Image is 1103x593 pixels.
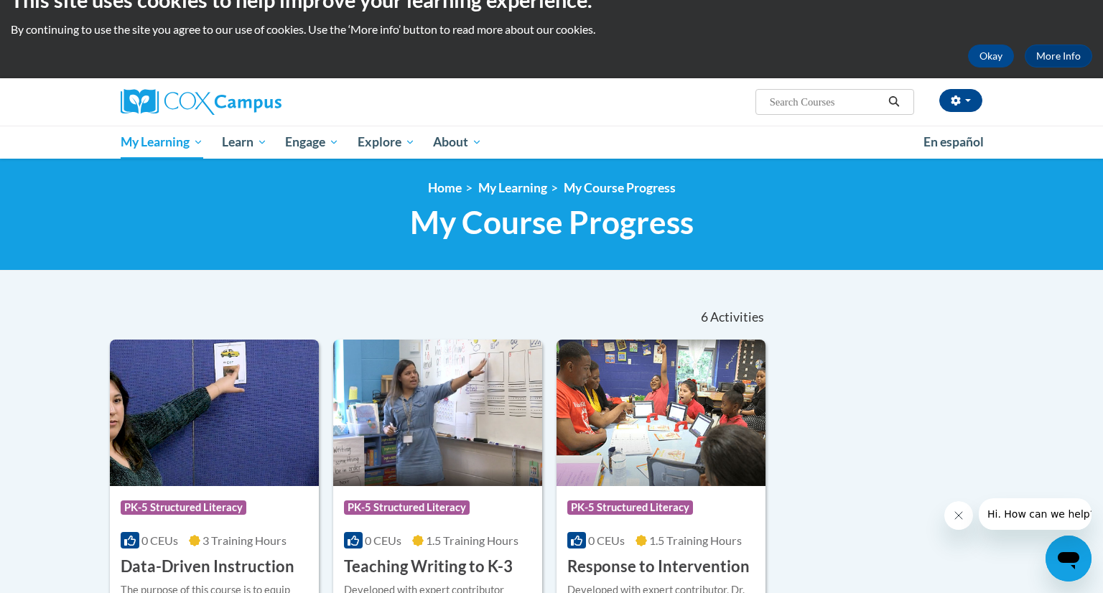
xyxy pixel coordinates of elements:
a: About [424,126,492,159]
span: About [433,134,482,151]
span: 1.5 Training Hours [426,533,518,547]
span: 0 CEUs [365,533,401,547]
button: Account Settings [939,89,982,112]
input: Search Courses [768,93,883,111]
button: Okay [968,45,1014,67]
span: PK-5 Structured Literacy [567,500,693,515]
span: Explore [358,134,415,151]
span: 0 CEUs [141,533,178,547]
span: PK-5 Structured Literacy [344,500,470,515]
p: By continuing to use the site you agree to our use of cookies. Use the ‘More info’ button to read... [11,22,1092,37]
iframe: Close message [944,501,973,530]
span: 3 Training Hours [203,533,287,547]
span: My Learning [121,134,203,151]
button: Search [883,93,905,111]
a: Cox Campus [121,89,394,115]
a: My Course Progress [564,180,676,195]
a: Home [428,180,462,195]
span: 6 [701,309,708,325]
span: En español [923,134,984,149]
a: My Learning [111,126,213,159]
iframe: Message from company [979,498,1092,530]
span: Activities [710,309,764,325]
img: Cox Campus [121,89,281,115]
a: Explore [348,126,424,159]
span: 0 CEUs [588,533,625,547]
span: My Course Progress [410,203,694,241]
a: Engage [276,126,348,159]
h3: Teaching Writing to K-3 [344,556,513,578]
span: PK-5 Structured Literacy [121,500,246,515]
h3: Response to Intervention [567,556,750,578]
iframe: Button to launch messaging window [1046,536,1092,582]
img: Course Logo [110,340,319,486]
a: Learn [213,126,276,159]
span: Learn [222,134,267,151]
div: Main menu [99,126,1004,159]
a: My Learning [478,180,547,195]
h3: Data-Driven Instruction [121,556,294,578]
span: Engage [285,134,339,151]
a: En español [914,127,993,157]
span: 1.5 Training Hours [649,533,742,547]
img: Course Logo [333,340,542,486]
a: More Info [1025,45,1092,67]
span: Hi. How can we help? [9,10,116,22]
img: Course Logo [557,340,765,486]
